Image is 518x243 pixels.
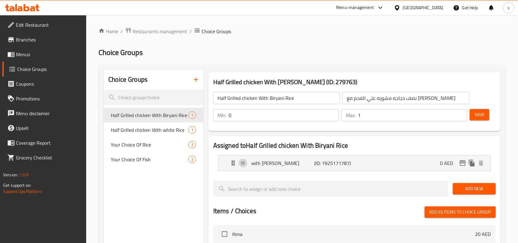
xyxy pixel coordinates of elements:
[470,109,489,120] button: Save
[475,111,485,119] span: Save
[2,135,87,150] a: Coverage Report
[213,206,256,216] h2: Items / Choices
[103,123,203,137] div: Half Grilled chicken With white Rice1
[16,80,82,88] span: Coupons
[111,156,188,163] span: Your Choice Of Fish
[2,106,87,121] a: Menu disclaimer
[213,153,496,174] li: Expand
[16,95,82,102] span: Promotions
[111,126,188,134] span: Half Grilled chicken With white Rice
[3,171,18,179] span: Version:
[16,36,82,43] span: Branches
[188,112,196,119] div: Choices
[3,181,31,189] span: Get support on:
[16,124,82,132] span: Upsell
[111,141,188,148] span: Your Choice Of Rice
[3,187,42,195] a: Support.OpsPlatform
[103,108,203,123] div: Half Grilled chicken With Biryani Rice1
[133,28,187,35] span: Restaurants management
[103,137,203,152] div: Your Choice Of Rice2
[202,28,231,35] span: Choice Groups
[189,112,196,118] span: 1
[99,27,506,35] nav: breadcrumb
[458,185,491,193] span: Add New
[188,156,196,163] div: Choices
[16,154,82,161] span: Grocery Checklist
[218,228,231,241] span: Select choice
[403,4,443,11] div: [GEOGRAPHIC_DATA]
[213,141,496,150] h2: Assigned to Half Grilled chicken With Biryani Rice
[189,127,196,133] span: 1
[2,62,87,76] a: Choice Groups
[125,27,187,35] a: Restaurants management
[213,181,448,197] input: search
[99,45,143,59] span: Choice Groups
[218,112,226,119] p: Min:
[475,230,491,238] p: 20 AED
[2,18,87,32] a: Edit Restaurant
[2,32,87,47] a: Branches
[2,47,87,62] a: Menus
[346,112,355,119] p: Max:
[232,230,475,238] span: Kima
[16,139,82,147] span: Coverage Report
[103,90,203,105] input: search
[16,21,82,29] span: Edit Restaurant
[2,121,87,135] a: Upsell
[17,65,82,73] span: Choice Groups
[425,206,496,218] button: Add (0) items to choice group
[458,159,467,168] button: edit
[314,159,356,167] p: (ID: 1925171787)
[213,77,496,87] h3: Half Grilled chicken With [PERSON_NAME] (ID: 279763)
[121,28,123,35] li: /
[430,208,491,216] span: Add (0) items to choice group
[188,141,196,148] div: Choices
[189,142,196,148] span: 2
[19,171,29,179] span: 1.0.0
[440,159,458,167] p: 0 AED
[218,155,491,171] div: Expand
[336,4,374,11] div: Menu-management
[508,4,510,11] span: s
[2,150,87,165] a: Grocery Checklist
[2,91,87,106] a: Promotions
[453,183,496,194] button: Add New
[2,76,87,91] a: Coupons
[477,159,486,168] button: delete
[190,28,192,35] li: /
[16,51,82,58] span: Menus
[111,112,188,119] span: Half Grilled chicken With Biryani Rice
[16,110,82,117] span: Menu disclaimer
[99,28,118,35] a: Home
[108,75,148,84] h2: Choice Groups
[467,159,477,168] button: duplicate
[103,152,203,167] div: Your Choice Of Fish2
[251,159,314,167] p: with [PERSON_NAME]
[189,157,196,163] span: 2
[188,126,196,134] div: Choices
